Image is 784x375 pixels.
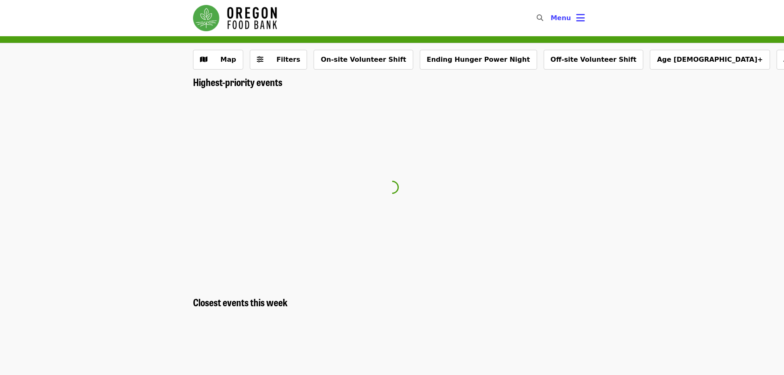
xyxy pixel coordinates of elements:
[544,8,591,28] button: Toggle account menu
[551,14,571,22] span: Menu
[576,12,585,24] i: bars icon
[314,50,413,70] button: On-site Volunteer Shift
[250,50,307,70] button: Filters (0 selected)
[193,5,277,31] img: Oregon Food Bank - Home
[200,56,207,63] i: map icon
[277,56,300,63] span: Filters
[650,50,770,70] button: Age [DEMOGRAPHIC_DATA]+
[544,50,644,70] button: Off-site Volunteer Shift
[186,296,598,308] div: Closest events this week
[221,56,236,63] span: Map
[193,295,288,309] span: Closest events this week
[186,76,598,88] div: Highest-priority events
[420,50,537,70] button: Ending Hunger Power Night
[193,50,243,70] button: Show map view
[537,14,543,22] i: search icon
[548,8,555,28] input: Search
[257,56,263,63] i: sliders-h icon
[193,75,282,89] span: Highest-priority events
[193,296,288,308] a: Closest events this week
[193,76,282,88] a: Highest-priority events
